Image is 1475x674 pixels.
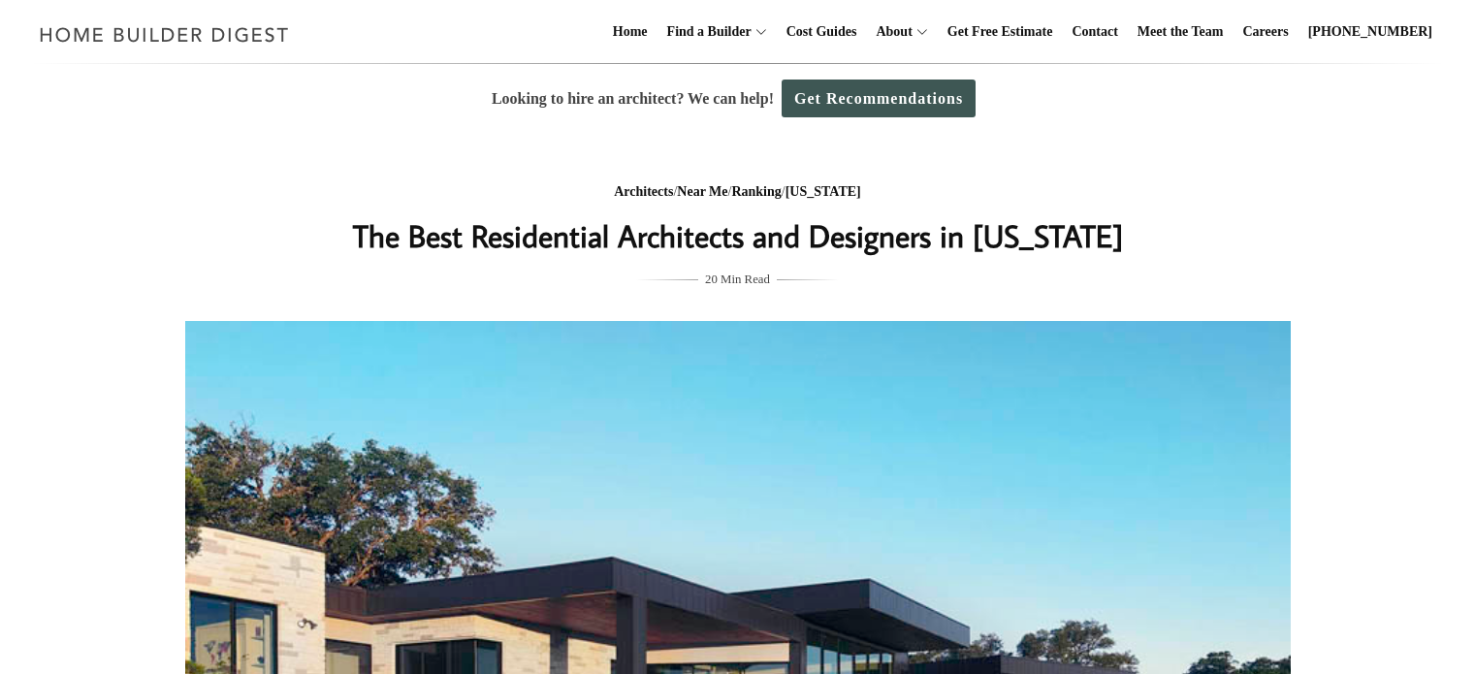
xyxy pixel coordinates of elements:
[351,212,1125,259] h1: The Best Residential Architects and Designers in [US_STATE]
[351,180,1125,205] div: / / /
[1235,1,1297,63] a: Careers
[868,1,912,63] a: About
[940,1,1061,63] a: Get Free Estimate
[1130,1,1232,63] a: Meet the Team
[614,184,673,199] a: Architects
[1300,1,1440,63] a: [PHONE_NUMBER]
[786,184,861,199] a: [US_STATE]
[779,1,865,63] a: Cost Guides
[605,1,656,63] a: Home
[31,16,298,53] img: Home Builder Digest
[731,184,781,199] a: Ranking
[782,80,976,117] a: Get Recommendations
[677,184,727,199] a: Near Me
[659,1,752,63] a: Find a Builder
[705,269,770,290] span: 20 Min Read
[1064,1,1125,63] a: Contact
